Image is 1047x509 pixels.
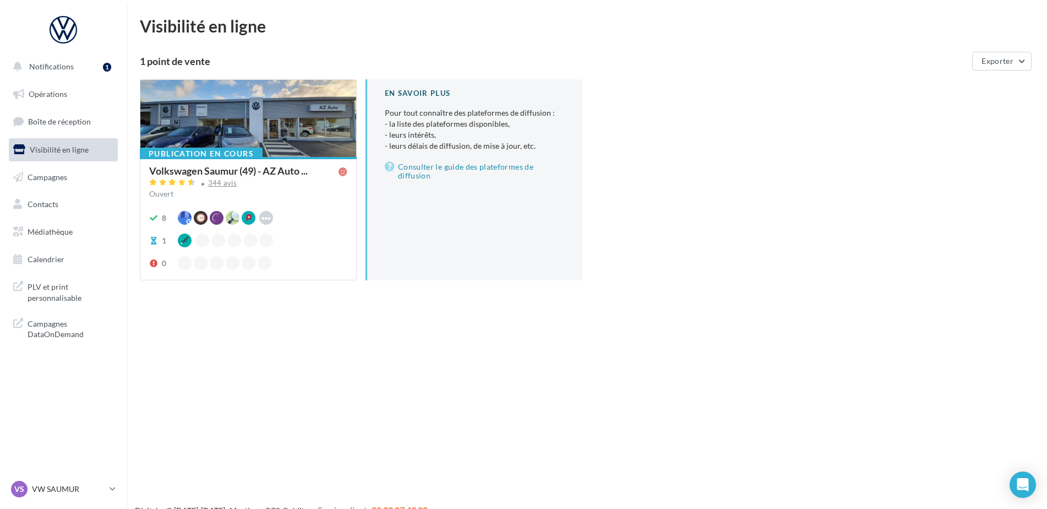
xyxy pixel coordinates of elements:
span: Visibilité en ligne [30,145,89,154]
button: Notifications 1 [7,55,116,78]
button: Exporter [972,52,1032,71]
a: Campagnes [7,166,120,189]
div: 1 [162,235,166,246]
li: - leurs délais de diffusion, de mise à jour, etc. [385,140,565,151]
span: Volkswagen Saumur (49) - AZ Auto ... [149,166,308,176]
a: Médiathèque [7,220,120,243]
span: Contacts [28,199,58,209]
span: VS [14,484,24,495]
span: Campagnes DataOnDemand [28,316,113,340]
p: VW SAUMUR [32,484,105,495]
a: Calendrier [7,248,120,271]
div: 1 [103,63,111,72]
a: 344 avis [149,177,347,191]
div: 344 avis [208,180,237,187]
a: Campagnes DataOnDemand [7,312,120,344]
div: En savoir plus [385,88,565,99]
span: Exporter [981,56,1013,66]
p: Pour tout connaître des plateformes de diffusion : [385,107,565,151]
a: Visibilité en ligne [7,138,120,161]
div: Open Intercom Messenger [1010,472,1036,498]
a: Boîte de réception [7,110,120,133]
a: PLV et print personnalisable [7,275,120,307]
a: Contacts [7,193,120,216]
div: 1 point de vente [140,56,968,66]
span: Opérations [29,89,67,99]
div: Visibilité en ligne [140,18,1034,34]
span: Ouvert [149,189,173,198]
span: Médiathèque [28,227,73,236]
span: Campagnes [28,172,67,181]
li: - leurs intérêts, [385,129,565,140]
span: PLV et print personnalisable [28,279,113,303]
a: Consulter le guide des plateformes de diffusion [385,160,565,182]
span: Boîte de réception [28,117,91,126]
div: 8 [162,213,166,224]
div: 0 [162,258,166,269]
span: Notifications [29,62,74,71]
a: Opérations [7,83,120,106]
span: Calendrier [28,254,64,264]
div: Publication en cours [140,148,263,160]
li: - la liste des plateformes disponibles, [385,118,565,129]
a: VS VW SAUMUR [9,479,118,500]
